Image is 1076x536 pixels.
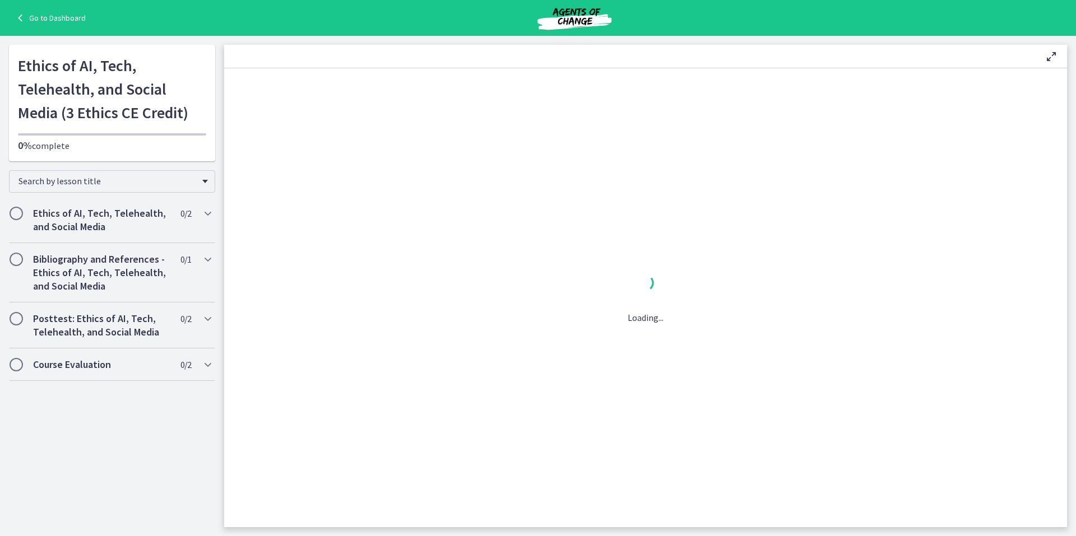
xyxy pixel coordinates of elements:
[18,54,206,124] h1: Ethics of AI, Tech, Telehealth, and Social Media (3 Ethics CE Credit)
[180,253,191,266] span: 0 / 1
[33,207,170,234] h2: Ethics of AI, Tech, Telehealth, and Social Media
[628,311,664,324] p: Loading...
[33,358,170,371] h2: Course Evaluation
[507,4,642,31] img: Agents of Change
[33,253,170,293] h2: Bibliography and References - Ethics of AI, Tech, Telehealth, and Social Media
[18,139,206,152] p: complete
[180,358,191,371] span: 0 / 2
[33,312,170,339] h2: Posttest: Ethics of AI, Tech, Telehealth, and Social Media
[9,170,215,193] div: Search by lesson title
[180,207,191,220] span: 0 / 2
[13,11,86,25] a: Go to Dashboard
[628,272,664,297] div: 1
[18,139,32,152] span: 0%
[180,312,191,325] span: 0 / 2
[18,175,197,187] span: Search by lesson title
